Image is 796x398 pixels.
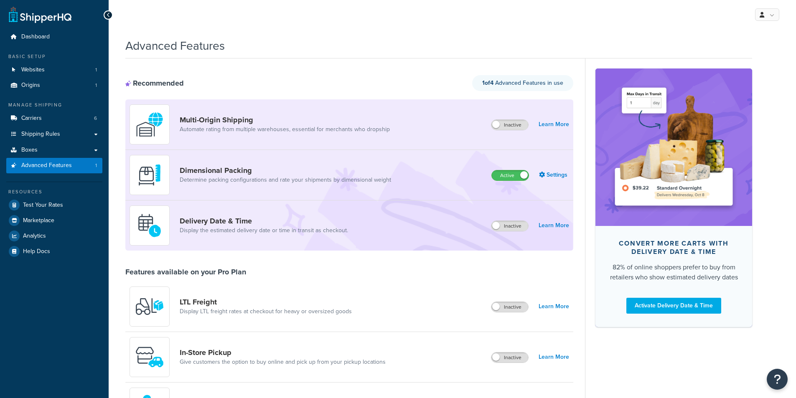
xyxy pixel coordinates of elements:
img: DTVBYsAAAAAASUVORK5CYII= [135,160,164,190]
li: Websites [6,62,102,78]
img: WatD5o0RtDAAAAAElFTkSuQmCC [135,110,164,139]
span: Shipping Rules [21,131,60,138]
span: Test Your Rates [23,202,63,209]
a: Multi-Origin Shipping [180,115,390,124]
a: Learn More [539,351,569,363]
a: Settings [539,169,569,181]
button: Open Resource Center [767,369,788,390]
img: y79ZsPf0fXUFUhFXDzUgf+ktZg5F2+ohG75+v3d2s1D9TjoU8PiyCIluIjV41seZevKCRuEjTPPOKHJsQcmKCXGdfprl3L4q7... [135,292,164,321]
span: 1 [95,162,97,169]
a: Learn More [539,220,569,231]
span: Advanced Features [21,162,72,169]
div: Convert more carts with delivery date & time [609,239,739,256]
a: Learn More [539,119,569,130]
li: Origins [6,78,102,93]
a: In-Store Pickup [180,348,386,357]
span: Dashboard [21,33,50,41]
a: Activate Delivery Date & Time [626,298,721,314]
span: 1 [95,82,97,89]
div: Resources [6,188,102,195]
a: Automate rating from multiple warehouses, essential for merchants who dropship [180,125,390,134]
a: Display LTL freight rates at checkout for heavy or oversized goods [180,307,352,316]
strong: 1 of 4 [482,79,493,87]
span: Analytics [23,233,46,240]
a: Determine packing configurations and rate your shipments by dimensional weight [180,176,391,184]
a: Delivery Date & Time [180,216,348,226]
div: Manage Shipping [6,101,102,109]
div: Basic Setup [6,53,102,60]
label: Active [492,170,529,180]
a: Carriers6 [6,111,102,126]
a: LTL Freight [180,297,352,307]
a: Dimensional Packing [180,166,391,175]
span: Marketplace [23,217,54,224]
div: 82% of online shoppers prefer to buy from retailers who show estimated delivery dates [609,262,739,282]
li: Advanced Features [6,158,102,173]
span: 1 [95,66,97,74]
a: Display the estimated delivery date or time in transit as checkout. [180,226,348,235]
span: Websites [21,66,45,74]
a: Give customers the option to buy online and pick up from your pickup locations [180,358,386,366]
div: Features available on your Pro Plan [125,267,246,276]
a: Learn More [539,301,569,312]
img: wfgcfpwTIucLEAAAAASUVORK5CYII= [135,342,164,372]
label: Inactive [491,352,528,363]
label: Inactive [491,302,528,312]
span: Advanced Features in use [482,79,563,87]
span: 6 [94,115,97,122]
a: Marketplace [6,213,102,228]
h1: Advanced Features [125,38,225,54]
a: Help Docs [6,244,102,259]
a: Test Your Rates [6,198,102,213]
li: Carriers [6,111,102,126]
a: Advanced Features1 [6,158,102,173]
img: gfkeb5ejjkALwAAAABJRU5ErkJggg== [135,211,164,240]
label: Inactive [491,221,528,231]
a: Boxes [6,142,102,158]
label: Inactive [491,120,528,130]
a: Origins1 [6,78,102,93]
a: Websites1 [6,62,102,78]
div: Recommended [125,79,184,88]
span: Origins [21,82,40,89]
a: Analytics [6,228,102,243]
span: Carriers [21,115,42,122]
img: feature-image-ddt-36eae7f7280da8017bfb280eaccd9c446f90b1fe08728e4019434db127062ab4.png [608,81,740,213]
a: Dashboard [6,29,102,45]
span: Help Docs [23,248,50,255]
a: Shipping Rules [6,127,102,142]
span: Boxes [21,147,38,154]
